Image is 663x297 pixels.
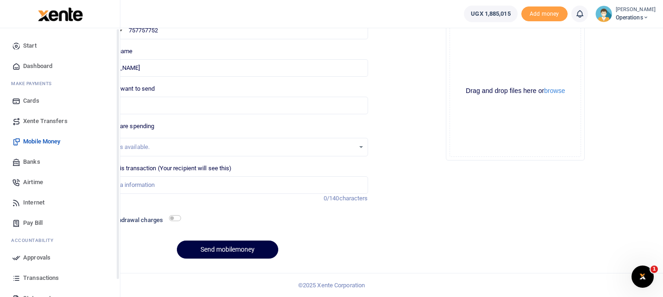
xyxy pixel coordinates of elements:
a: logo-small logo-large logo-large [37,10,83,17]
span: 1 [650,266,658,273]
img: profile-user [595,6,612,22]
a: Internet [7,192,113,213]
img: logo-large [38,7,83,21]
label: Memo for this transaction (Your recipient will see this) [88,164,232,173]
span: Dashboard [23,62,52,71]
span: Cards [23,96,39,105]
span: Approvals [23,253,50,262]
span: Internet [23,198,44,207]
li: Ac [7,233,113,247]
a: Approvals [7,247,113,268]
li: M [7,76,113,91]
a: Transactions [7,268,113,288]
li: Toup your wallet [521,6,568,22]
a: profile-user [PERSON_NAME] Operations [595,6,656,22]
span: 0/140 [324,195,339,202]
a: Airtime [7,172,113,192]
iframe: Intercom live chat [632,266,654,288]
input: Enter extra information [88,176,368,194]
small: [PERSON_NAME] [616,6,656,14]
label: Reason you are spending [88,122,154,131]
span: UGX 1,885,015 [471,9,510,19]
h6: Include withdrawal charges [89,217,177,224]
button: Send mobilemoney [177,241,278,259]
span: Xente Transfers [23,117,68,126]
a: Add money [521,10,568,17]
span: Airtime [23,178,43,187]
a: Banks [7,152,113,172]
div: Drag and drop files here or [450,87,581,95]
span: Transactions [23,273,59,283]
li: Wallet ballance [460,6,521,22]
span: Operations [616,13,656,22]
input: MTN & Airtel numbers are validated [88,59,368,77]
a: Mobile Money [7,131,113,152]
span: Start [23,41,37,50]
a: Pay Bill [7,213,113,233]
a: UGX 1,885,015 [464,6,517,22]
span: Pay Bill [23,218,43,228]
div: File Uploader [446,22,585,161]
a: Start [7,36,113,56]
span: characters [339,195,368,202]
span: countability [18,237,53,244]
label: Amount you want to send [88,84,155,93]
div: No options available. [94,142,355,152]
span: ake Payments [16,80,52,87]
span: Banks [23,157,40,167]
span: Add money [521,6,568,22]
a: Xente Transfers [7,111,113,131]
a: Cards [7,91,113,111]
button: browse [544,87,565,94]
a: Dashboard [7,56,113,76]
input: Enter phone number [88,22,368,39]
input: UGX [88,97,368,114]
span: Mobile Money [23,137,60,146]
